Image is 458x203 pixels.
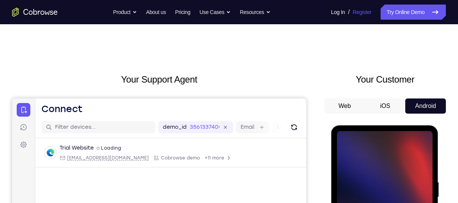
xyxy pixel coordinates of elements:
label: Email [228,25,242,33]
span: Cobrowse demo [149,56,188,62]
button: Product [113,5,137,20]
button: Resources [240,5,271,20]
button: Tap to Start [24,101,83,122]
span: +11 more [192,56,212,62]
a: Connect [5,5,18,18]
a: Pricing [175,5,190,20]
a: About us [146,5,166,20]
span: Tap to Start [34,108,73,116]
a: Try Online Demo [381,5,446,20]
label: User ID [265,25,284,33]
div: Trial Website [47,46,82,53]
a: Go to the home page [12,8,58,17]
div: Email [47,56,137,62]
h2: Your Support Agent [12,73,306,86]
a: Log In [331,5,345,20]
button: Refresh [276,23,288,35]
a: Register [353,5,371,20]
a: Sessions [5,22,18,36]
div: Loading [85,47,109,53]
button: iOS [365,98,406,114]
a: Settings [5,39,18,53]
span: / [348,8,349,17]
span: web@example.com [55,56,137,62]
div: App [141,56,188,62]
h2: Your Customer [324,73,446,86]
button: Web [324,98,365,114]
button: Android [405,98,446,114]
div: Open device details [23,40,294,69]
button: Use Cases [200,5,231,20]
h1: Connect [29,5,71,17]
label: demo_id [151,25,175,33]
input: Filter devices... [43,25,139,33]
